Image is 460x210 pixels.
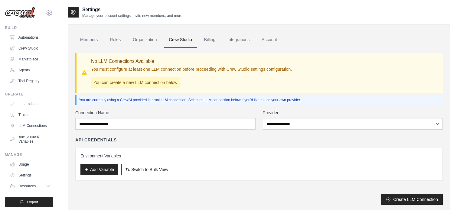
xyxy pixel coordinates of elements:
button: Resources [7,181,53,191]
a: Environment Variables [7,132,53,146]
a: Settings [7,170,53,180]
a: Roles [105,32,126,48]
a: Traces [7,110,53,120]
span: Resources [18,184,36,189]
div: Operate [5,92,53,97]
span: Switch to Bulk View [131,166,168,173]
a: Agents [7,65,53,75]
span: Logout [27,200,38,205]
a: Marketplace [7,54,53,64]
button: Create LLM Connection [381,194,443,205]
a: Members [75,32,103,48]
h2: Settings [82,6,183,13]
img: Logo [5,7,35,18]
label: Connection Name [75,110,256,116]
a: Integrations [223,32,254,48]
a: Crew Studio [164,32,197,48]
a: Usage [7,160,53,169]
a: Crew Studio [7,44,53,53]
p: Manage your account settings, invite new members, and more. [82,13,183,18]
h4: API Credentials [75,137,117,143]
h3: Environment Variables [80,153,438,159]
div: Manage [5,152,53,157]
a: Account [257,32,282,48]
a: Tool Registry [7,76,53,86]
h3: No LLM Connections Available [91,58,292,65]
a: Automations [7,33,53,42]
p: You are currently using a CrewAI provided internal LLM connection. Select an LLM connection below... [79,98,440,102]
button: Switch to Bulk View [121,164,172,175]
a: Organization [128,32,161,48]
button: Logout [5,197,53,207]
button: Add Variable [80,164,118,175]
p: You must configure at least one LLM connection before proceeding with Crew Studio settings config... [91,66,292,72]
a: Integrations [7,99,53,109]
label: Provider [263,110,443,116]
div: Build [5,25,53,30]
a: LLM Connections [7,121,53,131]
a: Billing [199,32,220,48]
p: You can create a new LLM connection below [91,77,180,88]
